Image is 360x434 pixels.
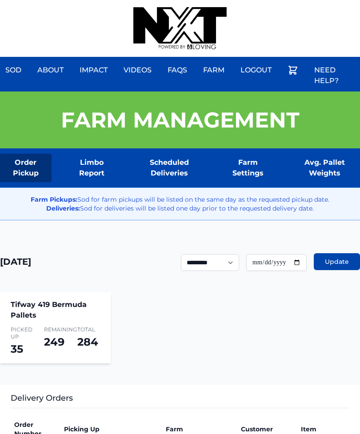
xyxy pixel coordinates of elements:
a: FAQs [162,60,192,81]
span: 284 [77,335,98,348]
span: 35 [11,342,23,355]
strong: Farm Pickups: [31,195,77,203]
span: Picked Up [11,326,33,340]
a: Logout [235,60,277,81]
a: About [32,60,69,81]
a: Need Help? [309,60,360,92]
a: Avg. Pallet Weights [289,154,360,182]
strong: Deliveries: [46,204,80,212]
span: Total [77,326,100,333]
h3: Delivery Orders [11,392,349,408]
span: Remaining [44,326,67,333]
h1: Farm Management [61,109,300,131]
a: Limbo Report [66,154,118,182]
a: Scheduled Deliveries [132,154,207,182]
a: Videos [118,60,157,81]
a: Farm Settings [221,154,275,182]
a: Farm [198,60,230,81]
span: 249 [44,335,64,348]
a: Impact [74,60,113,81]
img: nextdaysod.com Logo [133,7,227,50]
button: Update [314,253,360,270]
span: Update [325,257,349,266]
h4: Tifway 419 Bermuda Pallets [11,299,100,321]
